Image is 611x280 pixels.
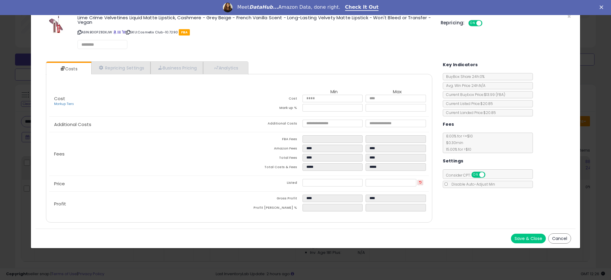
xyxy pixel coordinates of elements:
span: Current Buybox Price: [443,92,505,97]
td: FBA Fees [239,135,302,145]
span: $13.99 [484,92,505,97]
td: Total Costs & Fees [239,163,302,173]
span: 15.00 % for > $10 [443,147,471,152]
td: Listed [239,179,302,188]
img: 313pRopBduL._SL60_.jpg [47,15,65,33]
td: Total Fees [239,154,302,163]
h5: Key Indicators [443,61,478,69]
a: BuyBox page [113,30,117,35]
a: Check It Out [345,4,379,11]
span: Current Landed Price: $20.85 [443,110,496,115]
td: Additional Costs [239,120,302,129]
span: OFF [485,172,494,177]
p: ASIN: B00PZ8DXJW | SKU: Cosmetix Club-10.7290 [78,27,432,37]
td: Mark up % [239,104,302,113]
h5: Fees [443,121,454,128]
span: Consider CPT: [443,173,493,178]
td: Cost [239,95,302,104]
span: FBA [179,29,190,35]
p: Fees [49,152,239,156]
a: Business Pricing [150,62,203,74]
p: Additional Costs [49,122,239,127]
a: Costs [46,63,91,75]
span: Current Listed Price: $20.85 [443,101,493,106]
span: OFF [481,21,491,26]
a: All offer listings [117,30,121,35]
span: ON [472,172,479,177]
a: Repricing Settings [91,62,151,74]
a: Analytics [203,62,248,74]
h5: Repricing: [441,20,465,25]
h5: Settings [443,157,463,165]
th: Min [302,89,366,95]
span: Disable Auto-Adjust Min [448,182,495,187]
span: ( FBA ) [496,92,505,97]
th: Max [366,89,429,95]
span: BuyBox Share 24h: 0% [443,74,485,79]
td: Profit [PERSON_NAME] % [239,204,302,213]
a: Markup Tiers [54,102,74,106]
div: Close [600,5,606,9]
span: × [567,12,571,21]
i: DataHub... [249,4,278,10]
p: Cost [49,96,239,106]
span: ON [469,21,476,26]
a: Your listing only [122,30,125,35]
img: Profile image for Georgie [223,3,233,12]
h3: Lime Crime Velvetines Liquid Matte Lipstick, Cashmere - Grey Beige - French Vanilla Scent - Long-... [78,15,432,24]
span: Avg. Win Price 24h: N/A [443,83,485,88]
div: Meet Amazon Data, done right. [237,4,340,10]
p: Profit [49,202,239,206]
button: Cancel [548,233,571,244]
td: Amazon Fees [239,145,302,154]
p: Price [49,181,239,186]
span: 8.00 % for <= $10 [443,134,473,152]
td: Gross Profit [239,195,302,204]
span: $0.30 min [443,140,463,145]
button: Save & Close [511,234,546,243]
